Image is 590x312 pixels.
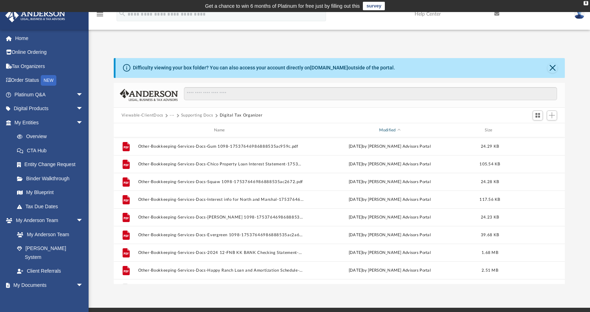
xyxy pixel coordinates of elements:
[138,197,304,202] button: Other-Bookkeeping-Services-Docs-Interest info for North and Marshal-17537646986888535acf2e3.pdf
[307,232,473,238] div: [DATE] by [PERSON_NAME] Advisors Portal
[117,127,135,134] div: id
[137,127,303,134] div: Name
[5,278,90,292] a: My Documentsarrow_drop_down
[10,199,94,214] a: Tax Due Dates
[76,278,90,293] span: arrow_drop_down
[482,251,498,255] span: 1.68 MB
[5,59,94,73] a: Tax Organizers
[96,10,104,18] i: menu
[76,214,90,228] span: arrow_drop_down
[5,45,94,59] a: Online Ordering
[96,13,104,18] a: menu
[138,180,304,184] button: Other-Bookkeeping-Services-Docs-Squaw 1098-17537646986888535ac2672.pdf
[170,112,174,119] button: ···
[181,112,213,119] button: Supporting Docs
[479,162,500,166] span: 105.54 KB
[5,73,94,88] a: Order StatusNEW
[310,65,348,70] a: [DOMAIN_NAME]
[507,127,557,134] div: id
[138,250,304,255] button: Other-Bookkeeping-Services-Docs-2024 12-FNB KK BANK Checking Statement-17537646996888535baac8e.pdf
[307,127,472,134] div: Modified
[10,227,87,242] a: My Anderson Team
[307,250,473,256] div: [DATE] by [PERSON_NAME] Advisors Portal
[481,144,499,148] span: 24.29 KB
[5,87,94,102] a: Platinum Q&Aarrow_drop_down
[114,137,565,284] div: grid
[138,162,304,166] button: Other-Bookkeeping-Services-Docs-Chico Property Loan Interest Statement-17537646986888535acdd94.pdf
[5,102,94,116] a: Digital Productsarrow_drop_down
[481,215,499,219] span: 24.23 KB
[363,2,385,10] a: survey
[476,127,504,134] div: Size
[10,130,94,144] a: Overview
[547,110,557,120] button: Add
[533,110,543,120] button: Switch to Grid View
[118,10,126,17] i: search
[10,242,90,264] a: [PERSON_NAME] System
[133,64,395,72] div: Difficulty viewing your box folder? You can also access your account directly on outside of the p...
[205,2,360,10] div: Get a chance to win 6 months of Platinum for free just by filling out this
[76,102,90,116] span: arrow_drop_down
[138,233,304,237] button: Other-Bookkeeping-Services-Docs-Evergreen 1098-17537646986888535ac2a62.pdf
[76,115,90,130] span: arrow_drop_down
[138,215,304,220] button: Other-Bookkeeping-Services-Docs-[PERSON_NAME] 1098-17537646986888535ac257c.pdf
[3,8,67,22] img: Anderson Advisors Platinum Portal
[10,186,90,200] a: My Blueprint
[307,214,473,221] div: [DATE] by [PERSON_NAME] Advisors Portal
[482,268,498,272] span: 2.51 MB
[307,197,473,203] div: [DATE] by [PERSON_NAME] Advisors Portal
[10,143,94,158] a: CTA Hub
[220,112,263,119] button: Digital Tax Organizer
[307,267,473,274] div: [DATE] by [PERSON_NAME] Advisors Portal
[307,179,473,185] div: [DATE] by [PERSON_NAME] Advisors Portal
[5,214,90,228] a: My Anderson Teamarrow_drop_down
[76,87,90,102] span: arrow_drop_down
[5,31,94,45] a: Home
[307,161,473,168] div: [DATE] by [PERSON_NAME] Advisors Portal
[122,112,163,119] button: Viewable-ClientDocs
[481,233,499,237] span: 39.68 KB
[481,180,499,184] span: 24.28 KB
[138,268,304,273] button: Other-Bookkeeping-Services-Docs-Happy Ranch Loan and Amortization Schedule-17537647006888535c1827...
[574,9,585,19] img: User Pic
[479,198,500,202] span: 117.56 KB
[584,1,588,5] div: close
[10,171,94,186] a: Binder Walkthrough
[307,143,473,150] div: [DATE] by [PERSON_NAME] Advisors Portal
[10,158,94,172] a: Entity Change Request
[547,63,557,73] button: Close
[10,264,90,278] a: Client Referrals
[41,75,56,86] div: NEW
[138,144,304,149] button: Other-Bookkeeping-Services-Docs-Gum 1098-17537646986888535ac959c.pdf
[184,87,557,101] input: Search files and folders
[5,115,94,130] a: My Entitiesarrow_drop_down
